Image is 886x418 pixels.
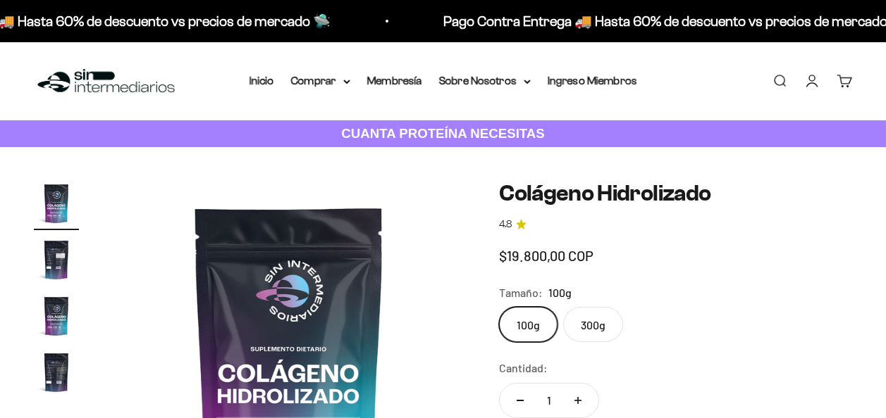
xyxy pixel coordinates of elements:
[439,72,531,90] summary: Sobre Nosotros
[499,284,543,302] legend: Tamaño:
[499,181,852,205] h1: Colágeno Hidrolizado
[250,75,274,87] a: Inicio
[34,350,79,395] img: Colágeno Hidrolizado
[500,384,541,417] button: Reducir cantidad
[499,217,512,232] span: 4.8
[34,181,79,230] button: Ir al artículo 1
[548,284,572,302] span: 100g
[367,75,422,87] a: Membresía
[34,293,79,343] button: Ir al artículo 3
[34,293,79,338] img: Colágeno Hidrolizado
[499,244,593,267] sale-price: $19.800,00 COP
[499,359,548,377] label: Cantidad:
[558,384,598,417] button: Aumentar cantidad
[34,237,79,282] img: Colágeno Hidrolizado
[291,72,350,90] summary: Comprar
[548,75,637,87] a: Ingreso Miembros
[499,217,852,232] a: 4.84.8 de 5.0 estrellas
[341,126,545,141] strong: CUANTA PROTEÍNA NECESITAS
[34,350,79,399] button: Ir al artículo 4
[34,237,79,286] button: Ir al artículo 2
[34,181,79,226] img: Colágeno Hidrolizado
